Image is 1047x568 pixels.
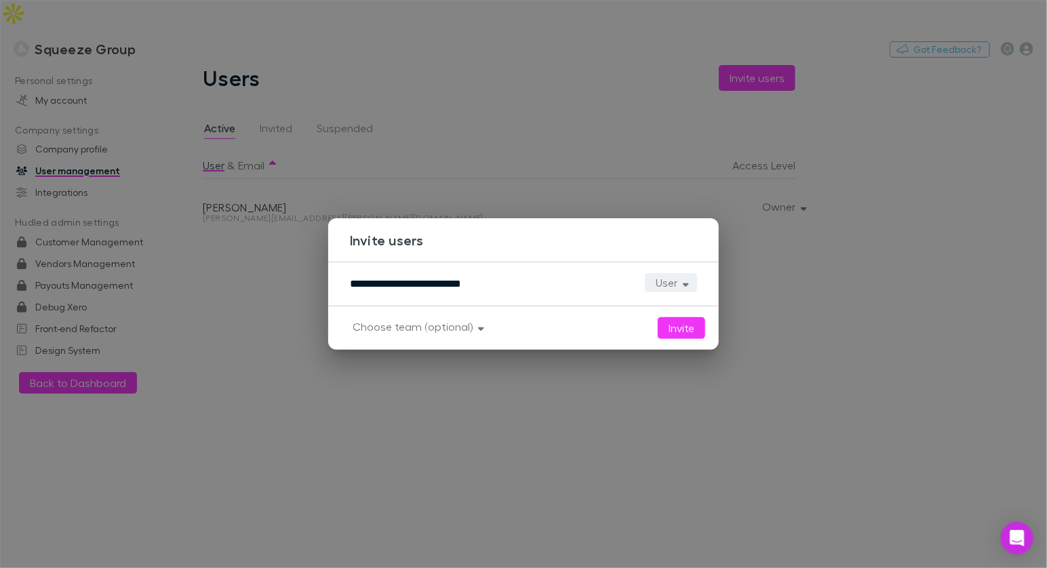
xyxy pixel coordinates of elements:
[658,317,705,339] button: Invite
[645,273,697,292] button: User
[350,273,645,295] div: Enter email (separate emails using a comma)
[350,232,719,248] h3: Invite users
[342,317,492,336] button: Choose team (optional)
[1001,522,1033,554] div: Open Intercom Messenger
